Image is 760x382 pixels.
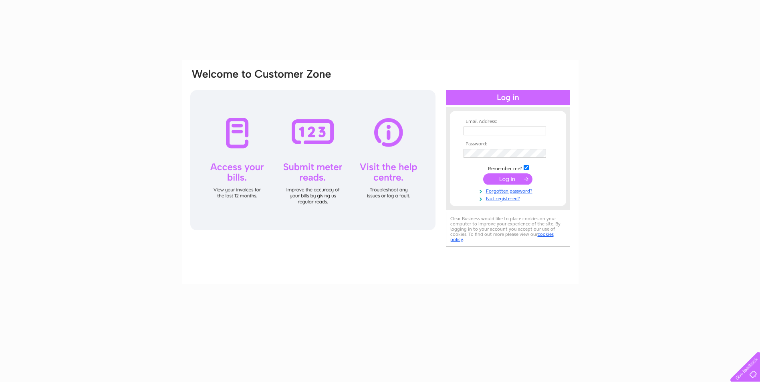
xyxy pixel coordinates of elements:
[446,212,570,247] div: Clear Business would like to place cookies on your computer to improve your experience of the sit...
[483,173,532,185] input: Submit
[464,194,554,202] a: Not registered?
[450,231,554,242] a: cookies policy
[462,141,554,147] th: Password:
[464,187,554,194] a: Forgotten password?
[462,119,554,125] th: Email Address:
[462,164,554,172] td: Remember me?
